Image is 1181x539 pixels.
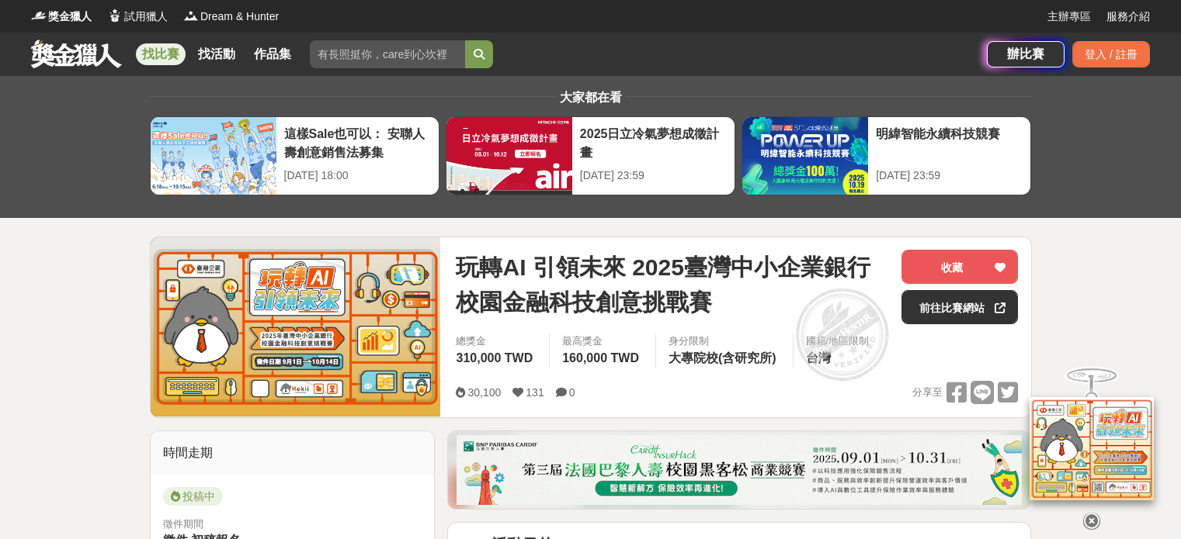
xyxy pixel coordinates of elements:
span: 玩轉AI 引領未來 2025臺灣中小企業銀行校園金融科技創意挑戰賽 [456,250,889,320]
a: 找活動 [192,43,241,65]
div: [DATE] 18:00 [284,168,431,184]
span: 獎金獵人 [48,9,92,25]
img: Cover Image [151,237,441,416]
a: 這樣Sale也可以： 安聯人壽創意銷售法募集[DATE] 18:00 [150,116,439,195]
img: Logo [31,8,47,23]
span: 30,100 [467,386,501,399]
span: 大家都在看 [556,91,626,104]
div: 登入 / 註冊 [1072,41,1150,67]
span: 大專院校(含研究所) [669,351,776,365]
a: 2025日立冷氣夢想成徵計畫[DATE] 23:59 [446,116,735,195]
a: 服務介紹 [1106,9,1150,25]
a: Logo試用獵人 [107,9,168,25]
a: 作品集 [248,43,297,65]
a: LogoDream & Hunter [183,9,279,25]
span: 0 [569,386,575,399]
input: 有長照挺你，care到心坎裡！青春出手，拍出照顧 影音徵件活動 [310,40,465,68]
span: 投稿中 [163,487,223,506]
a: 明緯智能永續科技競賽[DATE] 23:59 [742,116,1031,195]
span: 310,000 TWD [456,351,533,365]
div: 身分限制 [669,333,780,349]
div: [DATE] 23:59 [876,168,1023,184]
span: 總獎金 [456,333,537,349]
img: Logo [107,8,123,23]
span: 試用獵人 [124,9,168,25]
div: 明緯智能永續科技競賽 [876,125,1023,160]
span: 最高獎金 [562,333,643,349]
div: [DATE] 23:59 [580,168,727,184]
img: 331336aa-f601-432f-a281-8c17b531526f.png [457,435,1022,505]
a: Logo獎金獵人 [31,9,92,25]
span: 131 [526,386,544,399]
a: 辦比賽 [987,41,1065,67]
a: 主辦專區 [1047,9,1091,25]
img: Logo [183,8,199,23]
a: 前往比賽網站 [901,290,1018,324]
div: 這樣Sale也可以： 安聯人壽創意銷售法募集 [284,125,431,160]
span: Dream & Hunter [200,9,279,25]
span: 徵件期間 [163,518,203,530]
button: 收藏 [901,250,1018,284]
a: 找比賽 [136,43,186,65]
div: 2025日立冷氣夢想成徵計畫 [580,125,727,160]
img: d2146d9a-e6f6-4337-9592-8cefde37ba6b.png [1030,397,1154,500]
div: 時間走期 [151,431,435,475]
span: 160,000 TWD [562,351,639,365]
span: 分享至 [912,381,943,404]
